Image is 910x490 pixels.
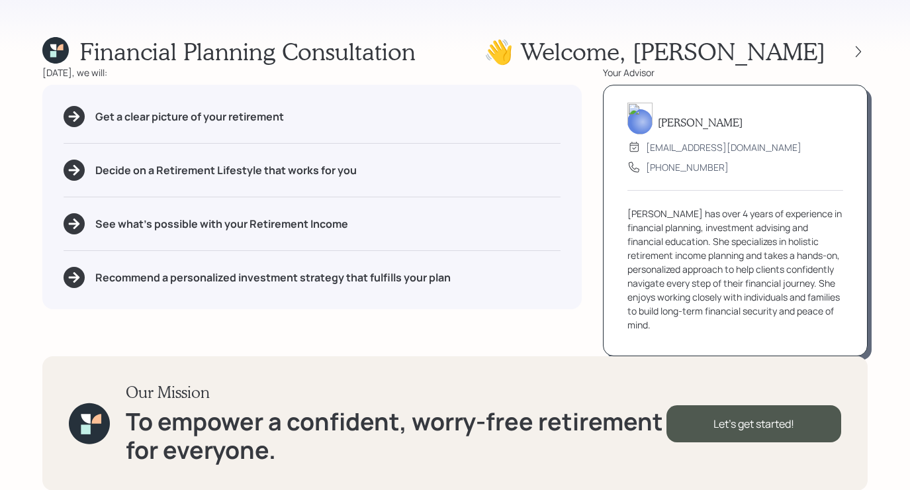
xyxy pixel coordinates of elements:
[646,140,801,154] div: [EMAIL_ADDRESS][DOMAIN_NAME]
[79,37,416,66] h1: Financial Planning Consultation
[484,37,825,66] h1: 👋 Welcome , [PERSON_NAME]
[603,66,868,79] div: Your Advisor
[42,66,582,79] div: [DATE], we will:
[666,405,841,442] div: Let's get started!
[95,164,357,177] h5: Decide on a Retirement Lifestyle that works for you
[126,407,666,464] h1: To empower a confident, worry-free retirement for everyone.
[126,383,666,402] h3: Our Mission
[627,207,843,332] div: [PERSON_NAME] has over 4 years of experience in financial planning, investment advising and finan...
[95,111,284,123] h5: Get a clear picture of your retirement
[95,271,451,284] h5: Recommend a personalized investment strategy that fulfills your plan
[95,218,348,230] h5: See what's possible with your Retirement Income
[646,160,729,174] div: [PHONE_NUMBER]
[627,103,653,134] img: aleksandra-headshot.png
[658,116,743,128] h5: [PERSON_NAME]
